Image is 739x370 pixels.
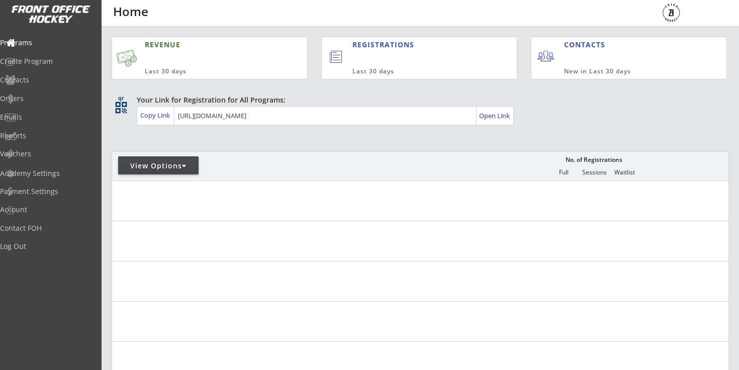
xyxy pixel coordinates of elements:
[115,95,127,102] div: qr
[145,40,260,50] div: REVENUE
[548,169,579,176] div: Full
[352,67,476,76] div: Last 30 days
[114,100,129,115] button: qr_code
[564,67,680,76] div: New in Last 30 days
[145,67,260,76] div: Last 30 days
[579,169,609,176] div: Sessions
[118,161,199,171] div: View Options
[563,156,625,163] div: No. of Registrations
[479,112,511,120] div: Open Link
[352,40,472,50] div: REGISTRATIONS
[137,95,698,105] div: Your Link for Registration for All Programs:
[609,169,639,176] div: Waitlist
[479,109,511,123] a: Open Link
[564,40,610,50] div: CONTACTS
[140,111,172,120] div: Copy Link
